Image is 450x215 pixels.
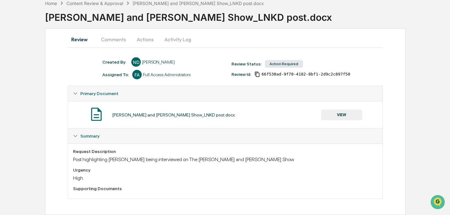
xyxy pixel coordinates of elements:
div: Review Status: [231,61,262,66]
div: Created By: ‎ ‎ [102,59,128,65]
div: 🗄️ [46,80,51,85]
button: Comments [96,32,131,47]
span: Pylon [63,107,76,111]
span: Preclearance [13,79,41,86]
div: FA [132,70,142,79]
div: Review Id: [231,72,251,77]
div: Post highlighting [PERSON_NAME] being interviewed on The [PERSON_NAME] and [PERSON_NAME] Show [73,156,377,162]
div: Content Review & Approval [66,1,123,6]
div: Action Required [265,60,303,68]
button: Actions [131,32,159,47]
button: VIEW [321,110,362,120]
div: Supporting Documents [73,186,377,191]
div: [PERSON_NAME] and [PERSON_NAME] Show_LNKD post.docx [45,7,450,23]
span: Summary [80,133,100,139]
div: High [73,175,377,181]
div: Primary Document [68,86,382,101]
div: Urgency [73,167,377,173]
div: 🔎 [6,92,11,97]
p: How can we help? [6,13,115,23]
span: 66f530ad-9f70-4182-8bf1-2d9c2c897f50 [261,72,350,77]
button: Review [68,32,96,47]
div: Start new chat [21,48,103,54]
span: Data Lookup [13,91,40,98]
div: ND [131,57,141,67]
a: 🖐️Preclearance [4,77,43,88]
div: Full Access Administrators [143,72,191,77]
a: 🗄️Attestations [43,77,81,88]
div: Request Description [73,149,377,154]
div: Home [45,1,57,6]
div: [PERSON_NAME] [142,59,175,65]
a: Powered byPylon [44,106,76,111]
div: [PERSON_NAME] and [PERSON_NAME] Show_LNKD post.docx [133,1,264,6]
div: secondary tabs example [68,32,383,47]
div: Assigned To: [102,72,129,77]
button: Activity Log [159,32,196,47]
div: Primary Document [68,101,382,128]
a: 🔎Data Lookup [4,89,42,100]
img: Document Icon [88,106,104,122]
span: Attestations [52,79,78,86]
iframe: Open customer support [430,194,447,211]
div: [PERSON_NAME] and [PERSON_NAME] Show_LNKD post.docx [112,112,235,117]
img: 1746055101610-c473b297-6a78-478c-a979-82029cc54cd1 [6,48,18,59]
div: We're available if you need us! [21,54,80,59]
div: Summary [68,144,382,199]
span: Copy Id [254,71,260,77]
div: Summary [68,128,382,144]
span: Primary Document [80,91,118,96]
div: 🖐️ [6,80,11,85]
button: Start new chat [107,50,115,58]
